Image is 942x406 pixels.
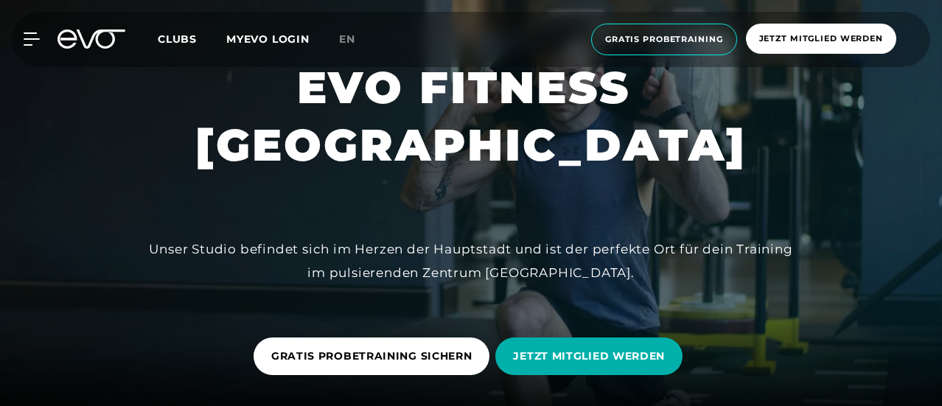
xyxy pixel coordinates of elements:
span: Clubs [158,32,197,46]
a: GRATIS PROBETRAINING SICHERN [254,326,496,386]
span: GRATIS PROBETRAINING SICHERN [271,349,472,364]
span: JETZT MITGLIED WERDEN [513,349,665,364]
a: Clubs [158,32,226,46]
h1: EVO FITNESS [GEOGRAPHIC_DATA] [195,59,747,174]
span: Jetzt Mitglied werden [759,32,883,45]
span: Gratis Probetraining [605,33,723,46]
div: Unser Studio befindet sich im Herzen der Hauptstadt und ist der perfekte Ort für dein Training im... [139,237,803,285]
a: MYEVO LOGIN [226,32,310,46]
span: en [339,32,355,46]
a: Gratis Probetraining [587,24,742,55]
a: en [339,31,373,48]
a: Jetzt Mitglied werden [742,24,901,55]
a: JETZT MITGLIED WERDEN [495,326,688,386]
